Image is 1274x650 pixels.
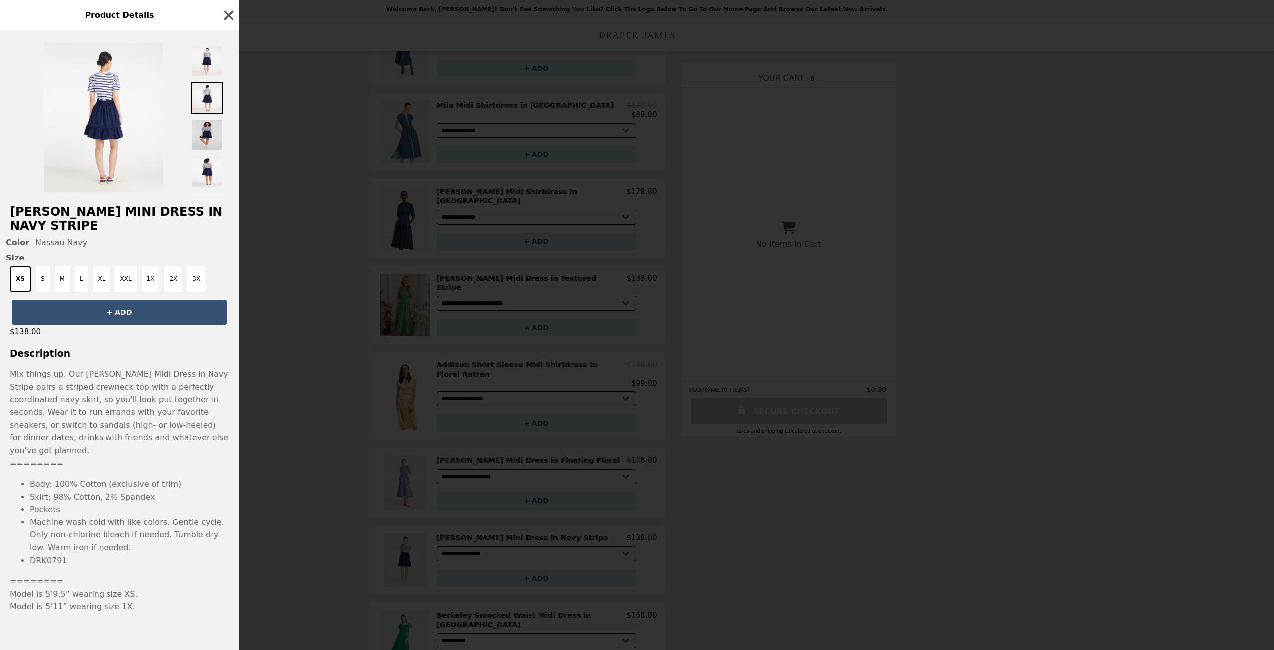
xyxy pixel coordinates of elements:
li: Skirt: 98% Cotton, 2% Spandex [30,491,229,504]
img: Thumbnail 5 [191,193,223,225]
button: XL [93,266,110,292]
button: 2X [164,266,182,292]
button: XS [10,266,31,292]
button: + ADD [12,300,227,325]
p: ======== [10,575,229,588]
span: Size [6,253,233,262]
img: Thumbnail 2 [191,82,223,114]
img: Thumbnail 1 [191,45,223,77]
img: Nassau Navy / XS [44,43,163,192]
li: Machine wash cold with like colors. Gentle cycle. Only non-chlorine bleach if needed. Tumble dry ... [30,516,229,554]
li: Body: 100% Cotton (exclusive of trim) [30,478,229,491]
button: 3X [187,266,205,292]
span: Model is 5’9.5” wearing size XS. [10,589,138,599]
img: Thumbnail 3 [191,119,223,151]
button: 1X [142,266,160,292]
p: ======== [10,457,229,470]
button: S [36,266,50,292]
button: XXL [115,266,136,292]
button: M [55,266,70,292]
button: L [75,266,88,292]
li: DRK0791 [30,554,229,567]
li: Pockets [30,503,229,516]
span: Mix things up. Our [PERSON_NAME] Midi Dress in Navy Stripe pairs a striped crewneck top with a pe... [10,369,228,455]
span: Model is 5’11” wearing size 1X. [10,602,135,611]
div: Nassau Navy [6,238,233,247]
span: Color [6,238,29,247]
img: Thumbnail 4 [191,156,223,188]
span: Product Details [85,10,154,20]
